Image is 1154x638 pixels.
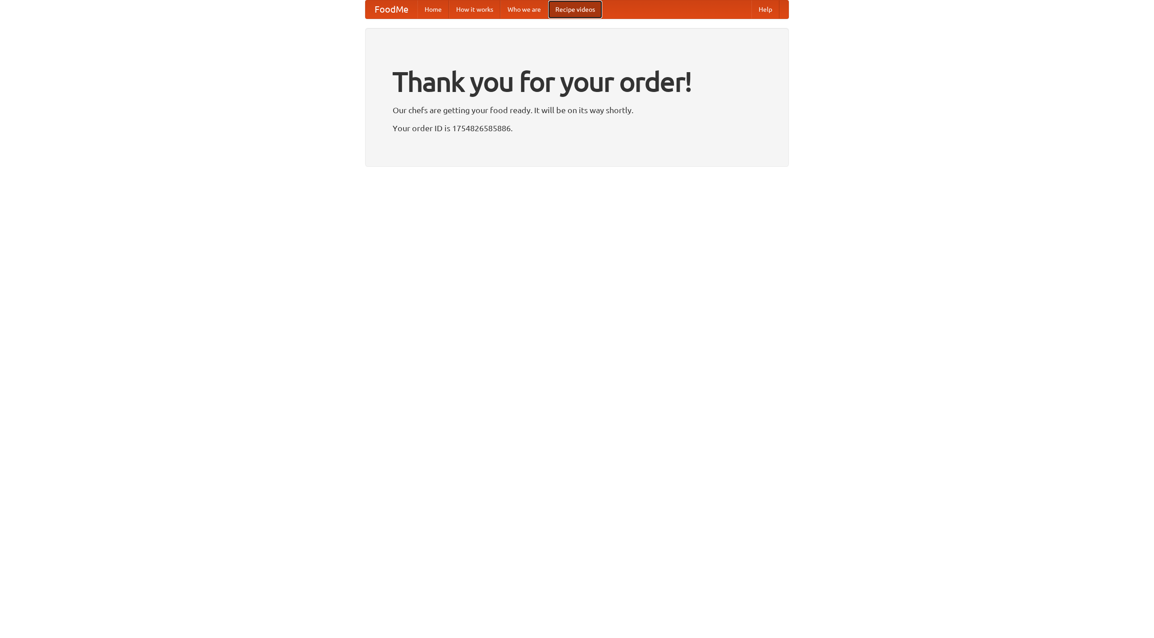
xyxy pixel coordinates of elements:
a: Recipe videos [548,0,602,18]
p: Our chefs are getting your food ready. It will be on its way shortly. [393,103,761,117]
p: Your order ID is 1754826585886. [393,121,761,135]
a: Home [417,0,449,18]
h1: Thank you for your order! [393,60,761,103]
a: FoodMe [366,0,417,18]
a: How it works [449,0,500,18]
a: Who we are [500,0,548,18]
a: Help [751,0,779,18]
